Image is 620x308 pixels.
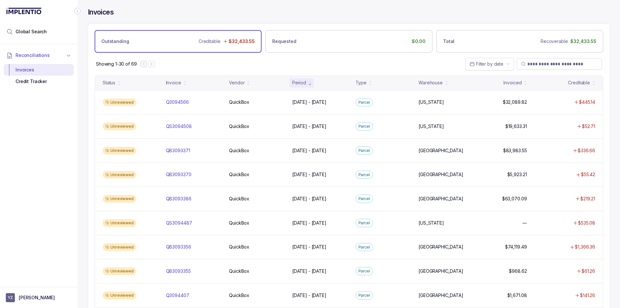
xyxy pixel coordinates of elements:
search: Date Range Picker [470,61,503,67]
p: $1,366.36 [575,244,595,250]
div: Unreviewed [103,292,136,299]
p: Creditable [199,38,221,45]
p: QS3094508 [166,123,192,130]
div: Vendor [229,80,244,86]
p: QuickBox [229,196,249,202]
p: QB3093386 [166,196,191,202]
div: Unreviewed [103,267,136,275]
p: QuickBox [229,268,249,274]
div: Reconciliations [4,63,74,89]
p: Parcel [358,220,370,226]
p: QuickBox [229,99,249,105]
button: Reconciliations [4,48,74,62]
p: [DATE] - [DATE] [292,171,326,178]
div: Unreviewed [103,243,136,251]
p: QB3093356 [166,244,191,250]
p: $5,923.21 [507,171,527,178]
div: Invoices [9,64,68,76]
p: Recoverable [541,38,568,45]
span: User initials [6,293,15,302]
div: Remaining page entries [96,61,137,67]
p: Parcel [358,147,370,154]
button: Date Range Picker [465,58,514,70]
p: [DATE] - [DATE] [292,220,326,226]
p: [GEOGRAPHIC_DATA] [418,292,463,299]
p: QS3094487 [166,220,192,226]
p: [US_STATE] [418,220,444,226]
p: $219.21 [580,196,595,202]
div: Invoice [166,80,181,86]
p: Parcel [358,196,370,202]
div: Unreviewed [103,122,136,130]
div: Warehouse [418,80,443,86]
p: [GEOGRAPHIC_DATA] [418,244,463,250]
p: $61.26 [582,268,595,274]
h4: Invoices [88,8,114,17]
div: Status [103,80,115,86]
p: Requested [272,38,296,45]
p: QB3093371 [166,147,190,154]
p: QuickBox [229,171,249,178]
div: Unreviewed [103,219,136,227]
div: Creditable [568,80,590,86]
p: $63,070.09 [502,196,527,202]
div: Type [356,80,367,86]
div: Collapse Icon [74,7,81,15]
p: Total [443,38,454,45]
div: Period [292,80,306,86]
button: Next Page [148,61,155,67]
button: User initials[PERSON_NAME] [6,293,72,302]
p: $32,089.82 [503,99,527,105]
div: Unreviewed [103,147,136,154]
p: [GEOGRAPHIC_DATA] [418,196,463,202]
p: QB3093370 [166,171,191,178]
p: $968.62 [509,268,527,274]
span: Filter by date [476,61,503,67]
div: Unreviewed [103,99,136,106]
p: [DATE] - [DATE] [292,99,326,105]
p: [DATE] - [DATE] [292,244,326,250]
p: Parcel [358,99,370,106]
p: [US_STATE] [418,123,444,130]
p: QuickBox [229,244,249,250]
p: QuickBox [229,123,249,130]
p: QuickBox [229,292,249,299]
p: [DATE] - [DATE] [292,292,326,299]
p: QuickBox [229,220,249,226]
p: $445.14 [579,99,595,105]
p: — [522,220,527,226]
p: $0.00 [412,38,426,45]
p: Parcel [358,244,370,250]
p: $19,633.31 [505,123,527,130]
p: [GEOGRAPHIC_DATA] [418,171,463,178]
div: Invoiced [503,80,522,86]
span: Reconciliations [15,52,50,58]
p: $55.42 [581,171,595,178]
p: [GEOGRAPHIC_DATA] [418,147,463,154]
p: Parcel [358,292,370,299]
p: Parcel [358,123,370,130]
p: Parcel [358,172,370,178]
span: Global Search [15,28,47,35]
p: Parcel [358,268,370,274]
p: Outstanding [101,38,129,45]
div: Credit Tracker [9,76,68,87]
p: QuickBox [229,147,249,154]
p: [US_STATE] [418,99,444,105]
p: [DATE] - [DATE] [292,123,326,130]
p: $535.08 [578,220,595,226]
p: $83,983.55 [503,147,527,154]
p: QB3093355 [166,268,191,274]
p: Showing 1-30 of 69 [96,61,137,67]
p: Q3094407 [166,292,189,299]
div: Unreviewed [103,195,136,203]
p: Q3094566 [166,99,189,105]
p: [DATE] - [DATE] [292,147,326,154]
p: [GEOGRAPHIC_DATA] [418,268,463,274]
p: $32,433.55 [570,38,596,45]
p: $32,433.55 [229,38,255,45]
p: $1,671.08 [507,292,527,299]
div: Unreviewed [103,171,136,179]
p: [PERSON_NAME] [19,294,55,301]
p: $52.71 [582,123,595,130]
